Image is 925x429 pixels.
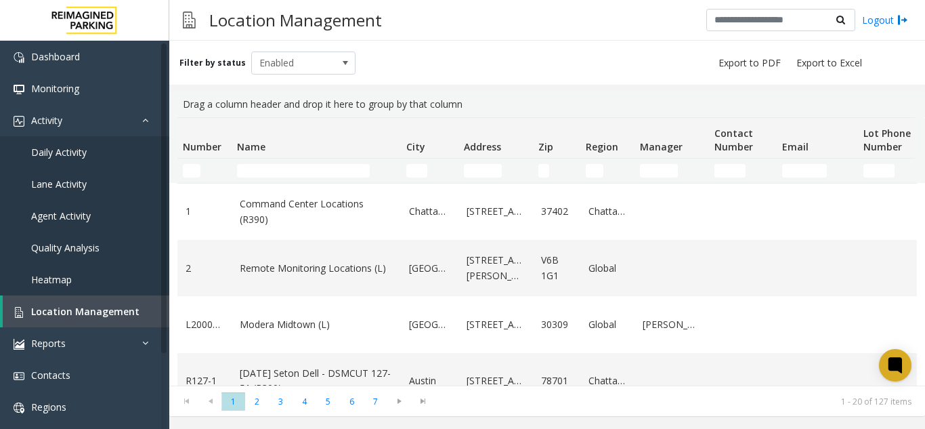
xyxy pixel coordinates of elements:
[401,159,458,183] td: City Filter
[232,159,401,183] td: Name Filter
[31,273,72,286] span: Heatmap
[240,197,393,227] a: Command Center Locations (R390)
[863,127,911,153] span: Lot Phone Number
[31,178,87,190] span: Lane Activity
[458,159,533,183] td: Address Filter
[31,305,139,318] span: Location Management
[862,13,908,27] a: Logout
[14,84,24,95] img: 'icon'
[31,209,91,222] span: Agent Activity
[31,241,100,254] span: Quality Analysis
[714,127,753,153] span: Contact Number
[31,146,87,159] span: Daily Activity
[316,392,340,411] span: Page 5
[718,56,781,70] span: Export to PDF
[406,140,425,153] span: City
[340,392,364,411] span: Page 6
[541,373,572,388] a: 78701
[31,114,62,127] span: Activity
[586,164,603,178] input: Region Filter
[14,52,24,63] img: 'icon'
[464,164,502,178] input: Address Filter
[467,373,525,388] a: [STREET_ADDRESS]
[588,317,626,332] a: Global
[3,295,169,327] a: Location Management
[364,392,387,411] span: Page 7
[588,204,626,219] a: Chattanooga
[464,140,501,153] span: Address
[186,204,223,219] a: 1
[14,403,24,413] img: 'icon'
[467,317,525,332] a: [STREET_ADDRESS]
[183,164,200,178] input: Number Filter
[240,261,393,276] a: Remote Monitoring Locations (L)
[409,373,450,388] a: Austin
[409,317,450,332] a: [GEOGRAPHIC_DATA]
[796,56,862,70] span: Export to Excel
[387,392,411,411] span: Go to the next page
[709,159,777,183] td: Contact Number Filter
[782,164,827,178] input: Email Filter
[443,396,911,407] kendo-pager-info: 1 - 20 of 127 items
[31,50,80,63] span: Dashboard
[293,392,316,411] span: Page 4
[643,317,701,332] a: [PERSON_NAME]
[580,159,634,183] td: Region Filter
[237,140,265,153] span: Name
[14,116,24,127] img: 'icon'
[714,164,746,178] input: Contact Number Filter
[467,253,525,283] a: [STREET_ADDRESS][PERSON_NAME]
[202,3,389,37] h3: Location Management
[782,140,809,153] span: Email
[777,159,858,183] td: Email Filter
[863,164,895,178] input: Lot Phone Number Filter
[640,140,683,153] span: Manager
[14,307,24,318] img: 'icon'
[586,140,618,153] span: Region
[414,396,432,407] span: Go to the last page
[31,82,79,95] span: Monitoring
[897,13,908,27] img: logout
[31,337,66,350] span: Reports
[541,253,572,283] a: V6B 1G1
[538,164,549,178] input: Zip Filter
[533,159,580,183] td: Zip Filter
[179,57,246,69] label: Filter by status
[177,159,232,183] td: Number Filter
[409,204,450,219] a: Chattanooga
[31,369,70,382] span: Contacts
[183,3,196,37] img: pageIcon
[406,164,427,178] input: City Filter
[269,392,293,411] span: Page 3
[31,401,66,413] span: Regions
[634,159,709,183] td: Manager Filter
[240,317,393,332] a: Modera Midtown (L)
[538,140,553,153] span: Zip
[183,140,221,153] span: Number
[14,371,24,382] img: 'icon'
[245,392,269,411] span: Page 2
[409,261,450,276] a: [GEOGRAPHIC_DATA]
[541,204,572,219] a: 37402
[186,261,223,276] a: 2
[588,373,626,388] a: Chattanooga
[237,164,370,178] input: Name Filter
[14,339,24,350] img: 'icon'
[186,317,223,332] a: L20000500
[713,54,786,73] button: Export to PDF
[177,91,917,117] div: Drag a column header and drop it here to group by that column
[467,204,525,219] a: [STREET_ADDRESS]
[791,54,867,73] button: Export to Excel
[186,373,223,388] a: R127-1
[541,317,572,332] a: 30309
[169,117,925,386] div: Data table
[640,164,678,178] input: Manager Filter
[252,52,335,74] span: Enabled
[240,366,393,396] a: [DATE] Seton Dell - DSMCUT 127-51 (R390)
[588,261,626,276] a: Global
[390,396,408,407] span: Go to the next page
[411,392,435,411] span: Go to the last page
[221,392,245,411] span: Page 1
